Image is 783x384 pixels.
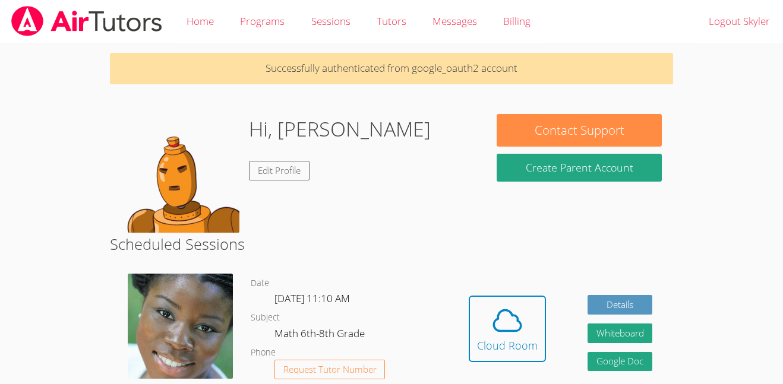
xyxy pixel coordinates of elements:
span: Request Tutor Number [283,365,377,374]
button: Request Tutor Number [274,360,386,379]
button: Contact Support [497,114,662,147]
img: 1000004422.jpg [128,274,233,379]
img: airtutors_banner-c4298cdbf04f3fff15de1276eac7730deb9818008684d7c2e4769d2f7ddbe033.png [10,6,163,36]
h2: Scheduled Sessions [110,233,674,255]
h1: Hi, [PERSON_NAME] [249,114,431,144]
dt: Date [251,276,269,291]
a: Details [588,295,653,315]
dt: Subject [251,310,280,325]
img: default.png [121,114,239,233]
button: Cloud Room [469,296,546,362]
button: Whiteboard [588,323,653,343]
div: Cloud Room [477,337,538,354]
a: Google Doc [588,352,653,372]
dd: Math 6th-8th Grade [274,325,367,345]
a: Edit Profile [249,161,310,180]
p: Successfully authenticated from google_oauth2 account [110,53,674,84]
span: Messages [432,14,477,28]
button: Create Parent Account [497,154,662,182]
span: [DATE] 11:10 AM [274,291,350,305]
dt: Phone [251,345,276,360]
